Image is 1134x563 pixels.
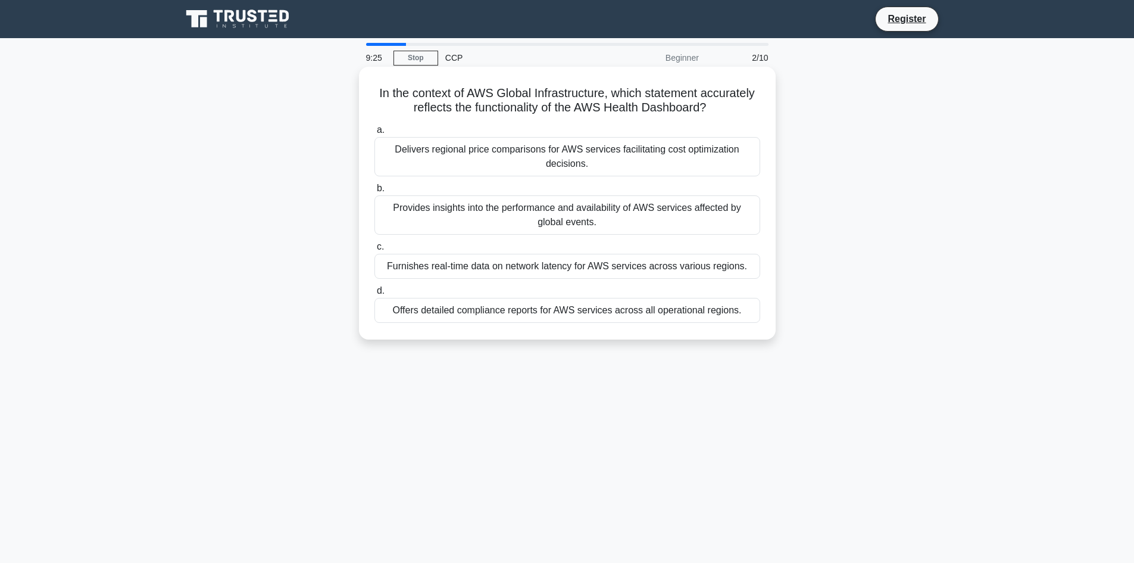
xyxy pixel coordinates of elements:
[374,137,760,176] div: Delivers regional price comparisons for AWS services facilitating cost optimization decisions.
[359,46,393,70] div: 9:25
[374,298,760,323] div: Offers detailed compliance reports for AWS services across all operational regions.
[602,46,706,70] div: Beginner
[377,285,385,296] span: d.
[377,125,385,135] span: a.
[377,183,385,193] span: b.
[373,86,761,116] h5: In the context of AWS Global Infrastructure, which statement accurately reflects the functionalit...
[706,46,776,70] div: 2/10
[374,195,760,235] div: Provides insights into the performance and availability of AWS services affected by global events.
[374,254,760,279] div: Furnishes real-time data on network latency for AWS services across various regions.
[377,241,384,251] span: c.
[438,46,602,70] div: CCP
[880,11,933,26] a: Register
[393,51,438,66] a: Stop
